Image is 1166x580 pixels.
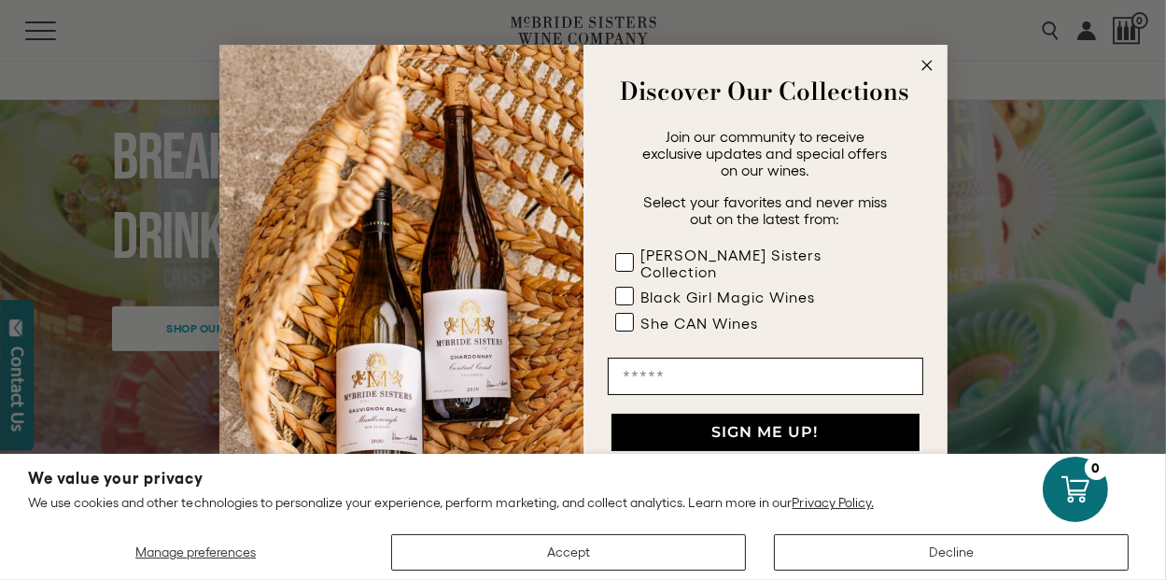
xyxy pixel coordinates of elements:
span: Join our community to receive exclusive updates and special offers on our wines. [643,128,888,178]
button: SIGN ME UP! [611,414,920,451]
p: We use cookies and other technologies to personalize your experience, perform marketing, and coll... [28,494,1138,511]
span: Select your favorites and never miss out on the latest from: [643,193,887,227]
strong: Discover Our Collections [621,73,910,109]
div: 0 [1085,457,1108,480]
img: 42653730-7e35-4af7-a99d-12bf478283cf.jpeg [219,45,583,535]
button: Manage preferences [28,534,363,571]
h2: We value your privacy [28,471,1138,487]
div: Black Girl Magic Wines [641,289,816,305]
span: Manage preferences [135,545,256,559]
div: She CAN Wines [641,315,759,332]
button: Accept [391,534,746,571]
input: Email [608,358,923,395]
a: Privacy Policy. [793,495,874,510]
button: Decline [774,534,1129,571]
div: [PERSON_NAME] Sisters Collection [641,247,886,280]
button: Close dialog [916,54,938,77]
